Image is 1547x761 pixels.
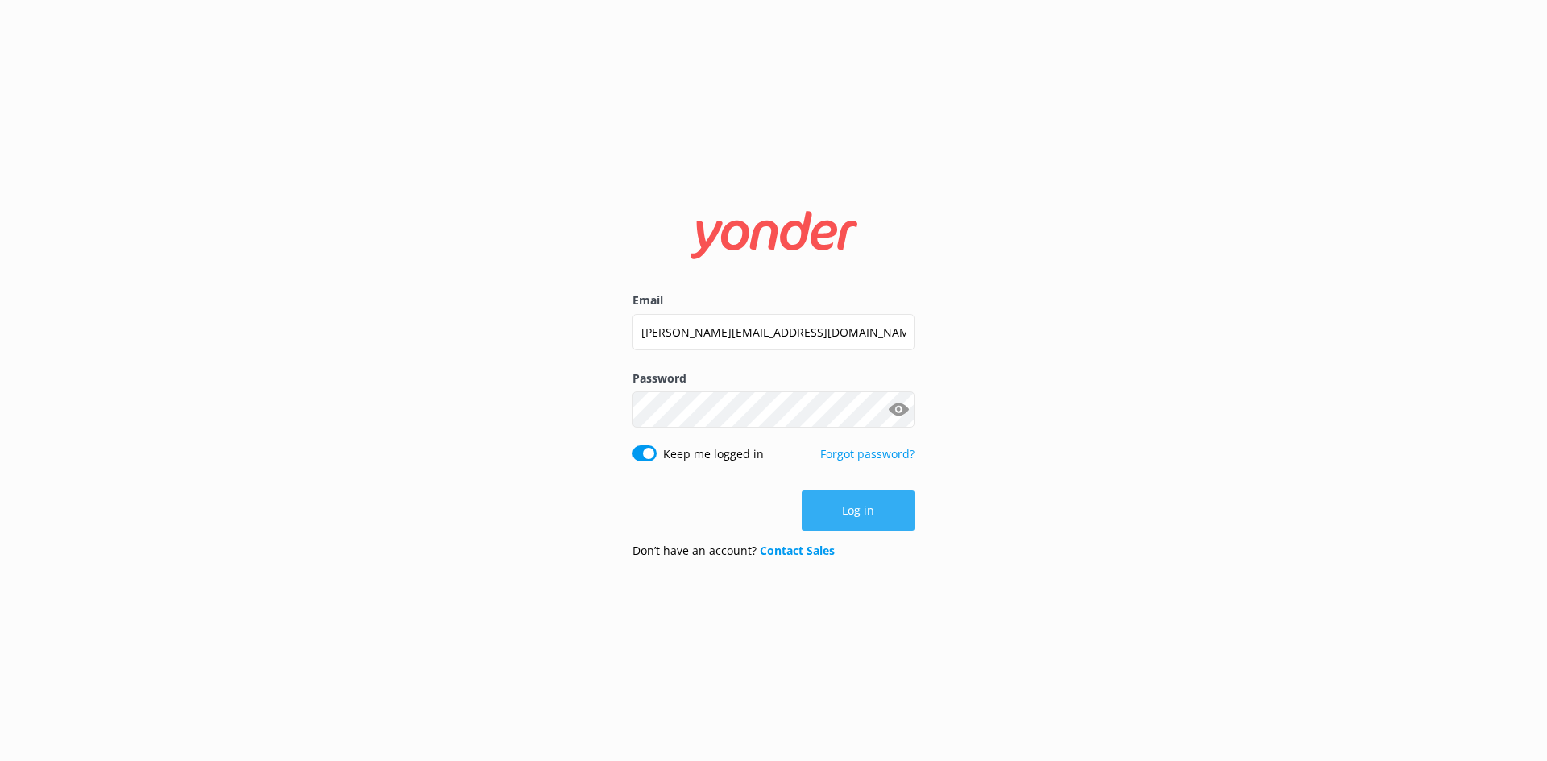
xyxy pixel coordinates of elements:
[632,542,835,560] p: Don’t have an account?
[820,446,915,461] a: Forgot password?
[663,445,764,463] label: Keep me logged in
[882,394,915,426] button: Show password
[632,314,915,350] input: user@emailaddress.com
[632,370,915,387] label: Password
[632,292,915,309] label: Email
[760,543,835,558] a: Contact Sales
[802,490,915,531] button: Log in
